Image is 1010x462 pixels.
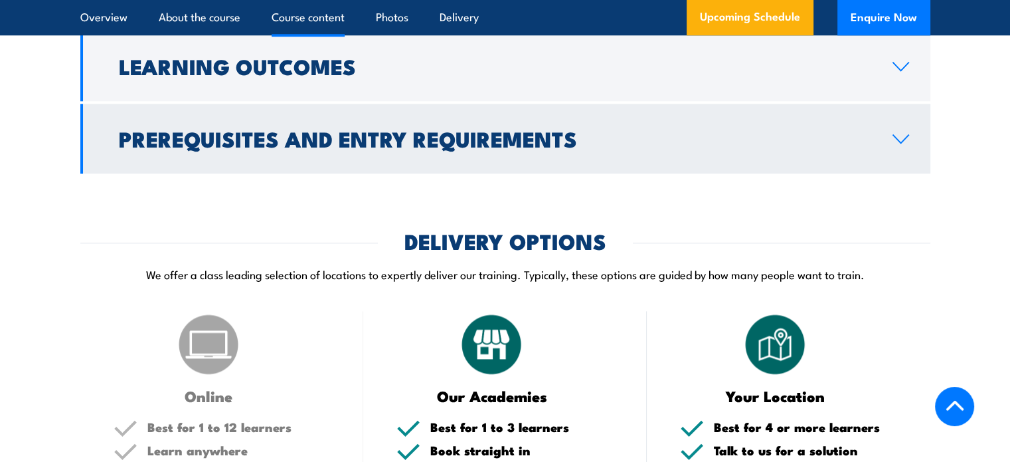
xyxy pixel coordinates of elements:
h3: Online [114,388,304,404]
h5: Talk to us for a solution [714,444,897,457]
h5: Learn anywhere [147,444,331,457]
h5: Best for 4 or more learners [714,421,897,433]
h5: Book straight in [430,444,614,457]
h3: Our Academies [396,388,587,404]
h5: Best for 1 to 12 learners [147,421,331,433]
h2: DELIVERY OPTIONS [404,231,606,250]
h2: Learning Outcomes [119,57,871,75]
a: Learning Outcomes [80,31,930,101]
h2: Prerequisites and Entry Requirements [119,129,871,148]
h3: Your Location [680,388,871,404]
h5: Best for 1 to 3 learners [430,421,614,433]
a: Prerequisites and Entry Requirements [80,104,930,173]
p: We offer a class leading selection of locations to expertly deliver our training. Typically, thes... [80,267,930,282]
